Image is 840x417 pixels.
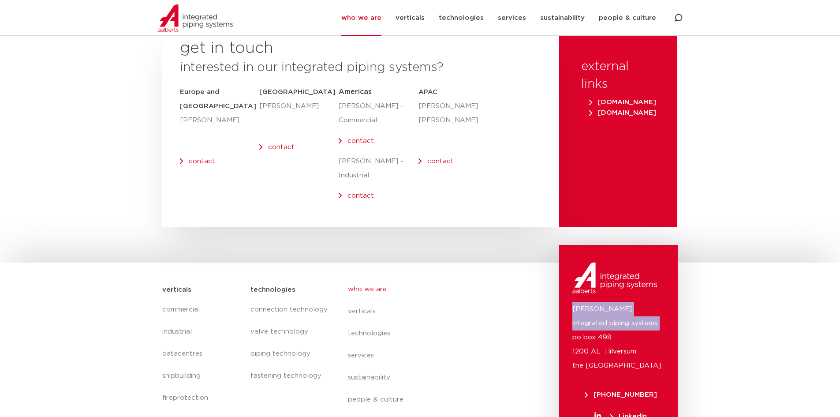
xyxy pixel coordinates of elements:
a: piping technology [250,343,330,365]
a: technologies [348,323,509,345]
nav: Menu [250,299,330,387]
a: people & culture [348,389,509,411]
strong: Europe and [GEOGRAPHIC_DATA] [180,89,256,109]
p: [PERSON_NAME] – Commercial [339,99,418,128]
span: [DOMAIN_NAME] [589,109,656,116]
p: [PERSON_NAME] [PERSON_NAME] [418,99,467,128]
h2: get in touch [180,38,273,59]
h5: [GEOGRAPHIC_DATA] [259,85,339,99]
a: fireprotection [162,387,242,409]
a: shipbuilding [162,365,242,387]
a: verticals [348,301,509,323]
a: industrial [162,321,242,343]
a: [PHONE_NUMBER] [572,391,669,398]
span: [PHONE_NUMBER] [585,391,657,398]
a: connection technology [250,299,330,321]
p: [PERSON_NAME] – Industrial [339,154,418,183]
a: who we are [348,278,509,301]
h3: external links [581,58,655,93]
span: Americas [339,88,372,95]
p: [PERSON_NAME] [180,113,259,128]
a: services [348,345,509,367]
a: [DOMAIN_NAME] [586,99,660,105]
a: contact [189,158,215,165]
h5: technologies [250,283,295,297]
p: [PERSON_NAME] integrated piping systems po box 498 1200 AL Hilversum the [GEOGRAPHIC_DATA] [572,302,665,373]
a: datacentres [162,343,242,365]
a: valve technology [250,321,330,343]
h5: verticals [162,283,191,297]
a: commercial [162,299,242,321]
p: [PERSON_NAME] [259,99,339,113]
a: fastening technology [250,365,330,387]
a: sustainability [348,367,509,389]
a: [DOMAIN_NAME] [586,109,660,116]
a: contact [268,144,295,150]
h3: interested in our integrated piping systems? [180,59,541,76]
a: contact [347,192,374,199]
h5: APAC [418,85,467,99]
a: contact [427,158,454,165]
a: contact [347,138,374,144]
span: [DOMAIN_NAME] [589,99,656,105]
